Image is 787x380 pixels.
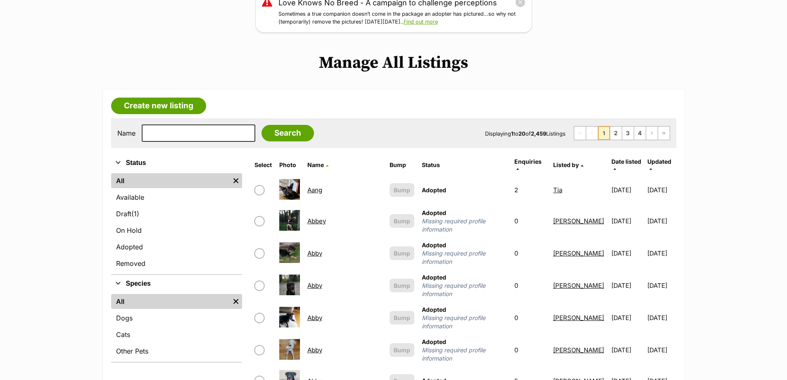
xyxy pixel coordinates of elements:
a: Abby [307,346,322,354]
img: Abby [279,275,300,295]
button: Bump [390,279,414,292]
a: Abby [307,249,322,257]
img: Abby [279,339,300,360]
p: Sometimes a true companion doesn’t come in the package an adopter has pictured…so why not (tempor... [278,10,525,26]
span: First page [574,127,586,140]
span: Displaying to of Listings [485,130,566,137]
span: Missing required profile information [422,346,507,363]
span: Missing required profile information [422,314,507,330]
td: 0 [511,206,549,237]
td: [DATE] [647,206,675,237]
th: Bump [386,155,418,175]
button: Species [111,278,242,289]
img: Abbey [279,210,300,231]
a: [PERSON_NAME] [553,249,604,257]
span: translation missing: en.admin.listings.index.attributes.enquiries [514,158,542,165]
span: Adopted [422,241,446,249]
a: Find out more [404,19,438,25]
span: Adopted [422,274,446,281]
td: 0 [511,270,549,301]
span: Listed by [553,161,579,168]
a: Remove filter [230,173,242,188]
a: Adopted [111,239,242,254]
a: [PERSON_NAME] [553,314,604,322]
a: Tia [553,186,562,194]
td: [DATE] [608,176,647,204]
a: Page 4 [634,127,646,140]
span: Page 1 [598,127,610,140]
a: Next page [646,127,658,140]
a: Listed by [553,161,583,168]
span: Adopted [422,306,446,313]
span: Date listed [611,158,641,165]
label: Name [117,129,136,137]
span: Bump [394,346,410,354]
span: Adopted [422,186,446,194]
span: Updated [647,158,671,165]
td: [DATE] [608,238,647,269]
div: Status [111,172,242,274]
span: (1) [131,209,139,219]
a: Page 3 [622,127,634,140]
a: [PERSON_NAME] [553,346,604,354]
th: Status [418,155,510,175]
td: [DATE] [647,270,675,301]
nav: Pagination [574,126,670,140]
td: 0 [511,302,549,334]
strong: 1 [511,130,514,137]
td: 2 [511,176,549,204]
a: All [111,294,230,309]
a: Abby [307,314,322,322]
td: [DATE] [608,206,647,237]
a: Abbey [307,217,326,225]
td: [DATE] [647,302,675,334]
span: Bump [394,249,410,258]
span: Bump [394,186,410,194]
a: All [111,173,230,188]
a: Dogs [111,311,242,325]
th: Select [251,155,275,175]
a: Draft [111,206,242,221]
a: Enquiries [514,158,542,172]
a: [PERSON_NAME] [553,282,604,289]
button: Bump [390,246,414,260]
span: Missing required profile information [422,282,507,298]
td: 0 [511,335,549,366]
span: Bump [394,281,410,290]
button: Bump [390,183,414,197]
a: Remove filter [230,294,242,309]
span: Previous page [586,127,598,140]
a: Updated [647,158,671,172]
button: Status [111,158,242,168]
a: Available [111,190,242,205]
a: Aang [307,186,322,194]
td: [DATE] [647,238,675,269]
a: Date listed [611,158,641,172]
td: 0 [511,238,549,269]
button: Bump [390,214,414,228]
div: Species [111,292,242,362]
td: [DATE] [608,270,647,301]
strong: 2,459 [531,130,546,137]
a: Removed [111,256,242,271]
td: [DATE] [608,302,647,334]
a: Name [307,161,328,168]
button: Bump [390,311,414,325]
img: Aang [279,179,300,200]
img: Abby [279,242,300,263]
span: Bump [394,313,410,322]
span: Missing required profile information [422,249,507,266]
input: Search [262,125,314,141]
td: [DATE] [647,335,675,366]
a: Other Pets [111,344,242,358]
span: Adopted [422,209,446,216]
a: Last page [658,127,670,140]
th: Photo [276,155,303,175]
a: Cats [111,327,242,342]
a: Page 2 [610,127,622,140]
a: [PERSON_NAME] [553,217,604,225]
span: Name [307,161,324,168]
a: Create new listing [111,98,206,114]
img: Abby [279,307,300,327]
span: Missing required profile information [422,217,507,234]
